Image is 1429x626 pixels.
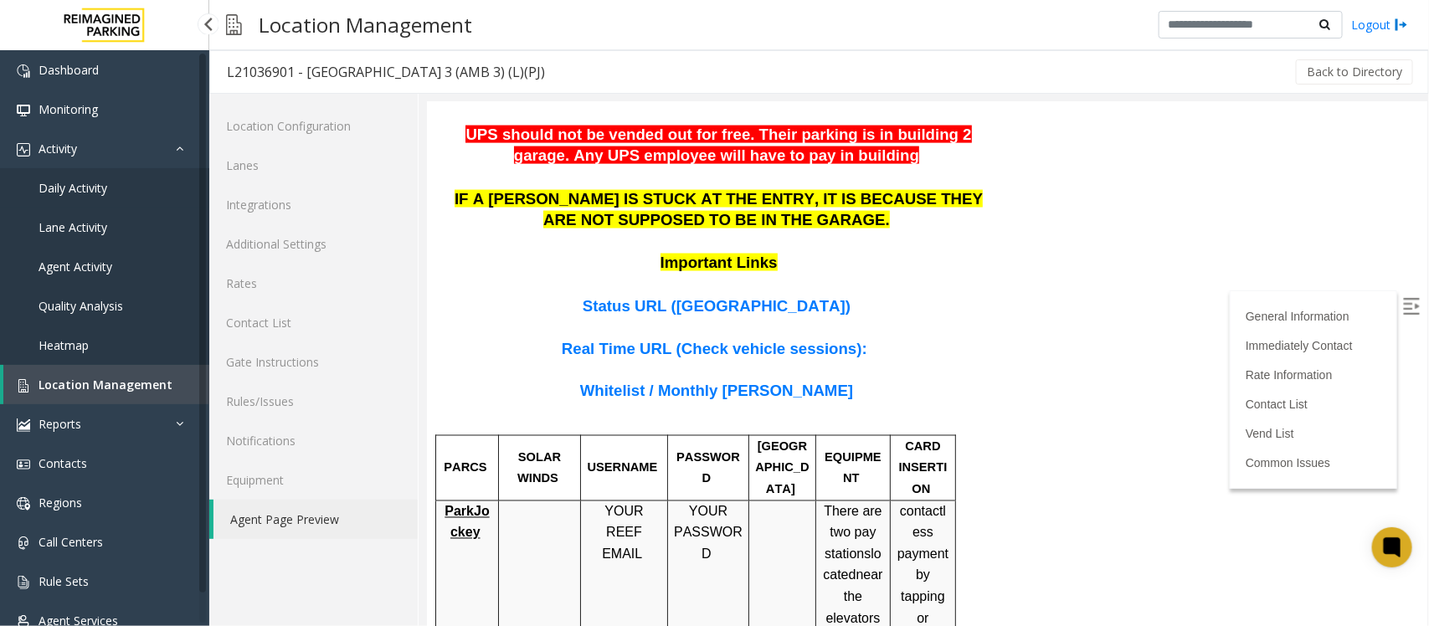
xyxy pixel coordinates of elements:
[135,238,440,255] span: Real Time URL (Check vehicle sessions):
[213,500,418,539] a: Agent Page Preview
[153,283,426,297] a: Whitelist / Monthly [PERSON_NAME]
[17,497,30,511] img: 'icon'
[819,325,867,338] a: Vend List
[39,141,77,156] span: Activity
[470,403,522,609] span: contactless payment by tapping or inserting card in credit card slot
[396,445,454,481] span: located
[398,349,455,384] span: EQUIPMENT
[209,106,418,146] a: Location Configuration
[247,403,316,459] span: YOUR PASSWORD
[17,418,30,432] img: 'icon'
[17,143,30,156] img: 'icon'
[17,359,59,372] span: PARCS
[3,365,209,404] a: Location Management
[976,196,993,213] img: Open/Close Sidebar Menu
[209,146,418,185] a: Lanes
[39,62,99,78] span: Dashboard
[209,421,418,460] a: Notifications
[328,338,382,394] span: [GEOGRAPHIC_DATA]
[39,416,81,432] span: Reports
[1296,59,1413,85] button: Back to Directory
[39,180,107,196] span: Daily Activity
[39,219,107,235] span: Lane Activity
[249,349,313,384] span: PASSWORD
[209,264,418,303] a: Rates
[1395,16,1408,33] img: logout
[397,403,455,459] span: There are two pay stations
[39,337,89,353] span: Heatmap
[28,88,556,127] span: IF A [PERSON_NAME] IS STUCK AT THE ENTRY, IT IS BECAUSE THEY ARE NOT SUPPOSED TO BE IN THE GARAGE.
[39,455,87,471] span: Contacts
[39,534,103,550] span: Call Centers
[17,576,30,589] img: 'icon'
[39,298,123,314] span: Quality Analysis
[39,495,82,511] span: Regions
[250,4,481,45] h3: Location Management
[17,458,30,471] img: 'icon'
[209,342,418,382] a: Gate Instructions
[39,377,172,393] span: Location Management
[209,185,418,224] a: Integrations
[39,101,98,117] span: Monitoring
[18,403,62,439] a: ParkJockey
[135,240,440,254] a: Real Time URL (Check vehicle sessions):
[156,195,424,213] span: Status URL ([GEOGRAPHIC_DATA])
[17,536,30,550] img: 'icon'
[472,338,521,394] span: CARD INSERTION
[209,303,418,342] a: Contact List
[209,460,418,500] a: Equipment
[156,198,424,212] a: Status URL ([GEOGRAPHIC_DATA])
[227,61,545,83] div: L21036901 - [GEOGRAPHIC_DATA] 3 (AMB 3) (L)(PJ)
[17,104,30,117] img: 'icon'
[1351,16,1408,33] a: Logout
[90,349,134,384] span: SOLAR WINDS
[819,208,923,221] a: General Information
[153,280,426,298] span: Whitelist / Monthly [PERSON_NAME]
[39,23,544,63] span: UPS should not be vended out for free. Their parking is in building 2 garage. A
[819,266,906,280] a: Rate Information
[819,354,903,367] a: Common Issues
[209,382,418,421] a: Rules/Issues
[209,224,418,264] a: Additional Settings
[175,403,216,459] span: YOUR REEF EMAIL
[819,237,926,250] a: Immediately Contact
[17,64,30,78] img: 'icon'
[226,4,242,45] img: pageIcon
[161,359,231,372] span: USERNAME
[17,379,30,393] img: 'icon'
[158,44,492,62] span: ny UPS employee will have to pay in building
[39,573,89,589] span: Rule Sets
[39,259,112,275] span: Agent Activity
[819,295,881,309] a: Contact List
[399,466,456,588] span: near the elevators on Level A and Level B.
[234,151,351,169] span: Important Links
